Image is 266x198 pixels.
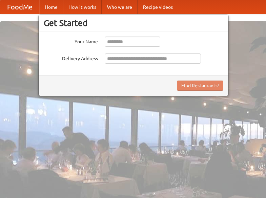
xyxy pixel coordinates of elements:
[44,53,98,62] label: Delivery Address
[0,0,39,14] a: FoodMe
[177,81,223,91] button: Find Restaurants!
[39,0,63,14] a: Home
[102,0,138,14] a: Who we are
[44,18,223,28] h3: Get Started
[138,0,178,14] a: Recipe videos
[63,0,102,14] a: How it works
[44,37,98,45] label: Your Name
